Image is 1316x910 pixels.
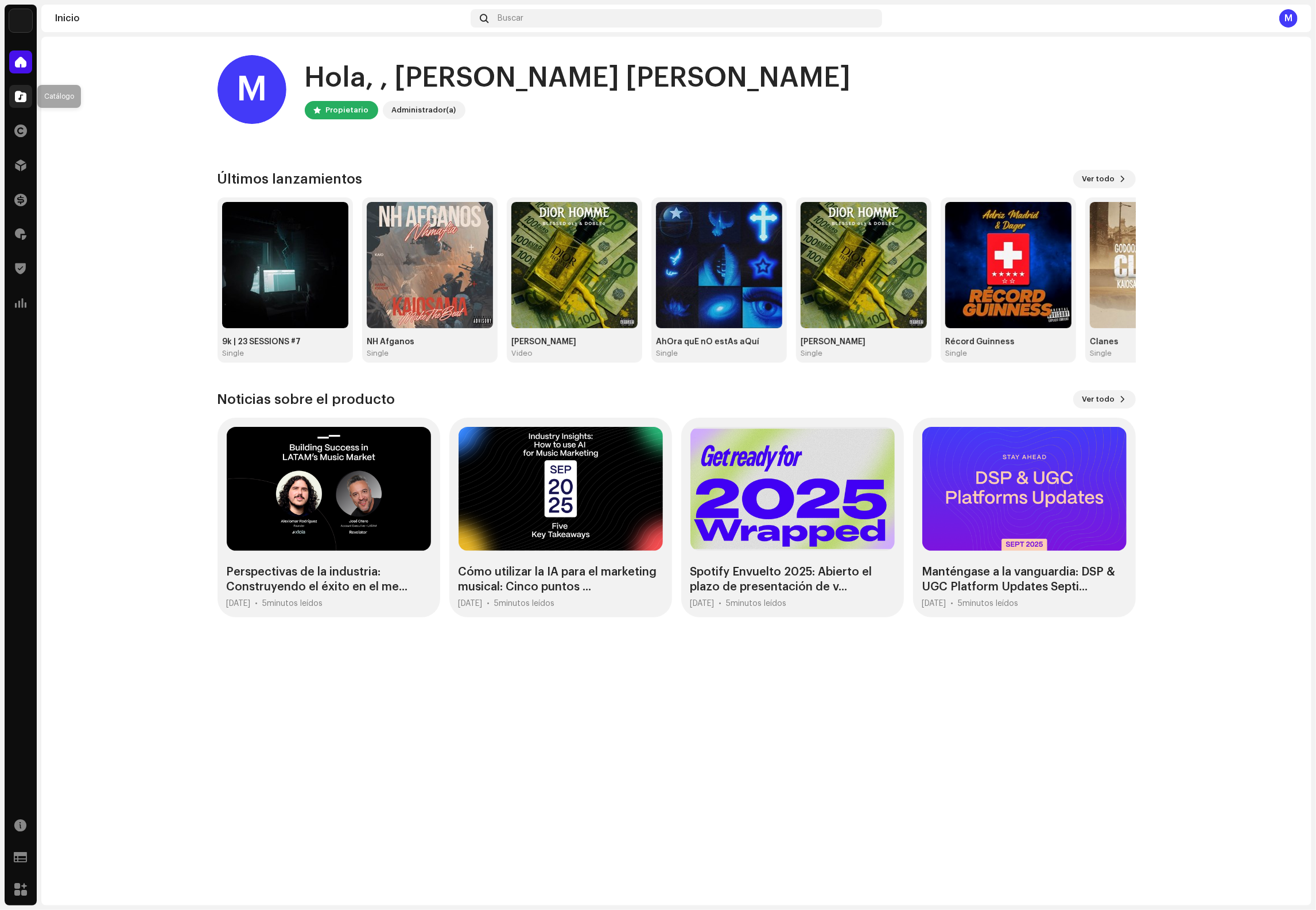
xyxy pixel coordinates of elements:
div: • [487,599,490,608]
div: [PERSON_NAME] [801,337,927,347]
div: Récord Guinness [945,337,1072,347]
img: 8acacc95-5a99-4d96-b05b-e4209a35f158 [367,202,493,328]
img: 160263e4-27db-4b4d-ae28-8929bb58a934 [1090,202,1216,328]
div: Propietario [326,103,369,117]
div: Clanes [1090,337,1216,347]
div: 5 [263,599,323,608]
span: minutos leídos [499,600,555,608]
div: Perspectivas de la industria: Construyendo el éxito en el me... [227,565,431,594]
div: • [951,599,954,608]
div: • [255,599,258,608]
div: Single [801,349,822,358]
div: [DATE] [227,599,251,608]
span: Ver todo [1082,168,1115,190]
span: minutos leídos [963,600,1019,608]
div: [DATE] [922,599,946,608]
div: Administrador(a) [392,103,456,117]
span: Ver todo [1082,388,1115,411]
div: Single [367,349,389,358]
div: Spotify Envuelto 2025: Abierto el plazo de presentación de v... [690,565,895,594]
div: Single [222,349,244,358]
div: Inicio [55,14,466,23]
div: 5 [727,599,787,608]
span: minutos leídos [731,600,787,608]
div: M [1279,9,1298,28]
button: Ver todo [1073,390,1136,409]
button: Ver todo [1073,170,1136,188]
span: Buscar [498,14,523,23]
h3: Últimos lanzamientos [218,170,363,188]
img: 7401ac18-6466-438f-95cd-e5d6da0ce078 [656,202,782,328]
img: e9ac6ed9-f250-40bd-a121-f458980df566 [945,202,1072,328]
img: 5fba0b95-c044-4382-9957-cd0d734a890a [801,202,927,328]
div: Cómo utilizar la IA para el marketing musical: Cinco puntos ... [459,565,663,594]
h3: Noticias sobre el producto [218,390,395,409]
div: 9k | 23 SESSIONS #7 [222,337,348,347]
div: Manténgase a la vanguardia: DSP & UGC Platform Updates Septi... [922,565,1127,594]
div: Video [511,349,533,358]
div: Single [1090,349,1112,358]
div: [PERSON_NAME] [511,337,638,347]
div: 5 [495,599,555,608]
div: M [218,55,286,124]
img: 60f68623-f7be-40f3-915b-99137f0d4a6f [511,202,638,328]
div: [DATE] [459,599,483,608]
div: AhOra quE nO estAs aQuí [656,337,782,347]
span: minutos leídos [267,600,323,608]
div: • [719,599,722,608]
div: Single [945,349,967,358]
div: 5 [958,599,1019,608]
div: NH Afganos [367,337,493,347]
div: Hola, , [PERSON_NAME] [PERSON_NAME] [305,60,851,96]
div: [DATE] [690,599,715,608]
div: Single [656,349,678,358]
img: 8066ddd7-cde9-4d85-817d-986ed3f259e9 [9,9,32,32]
img: 345092b7-9881-4586-a9fa-7a8c296accc5 [222,202,348,328]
